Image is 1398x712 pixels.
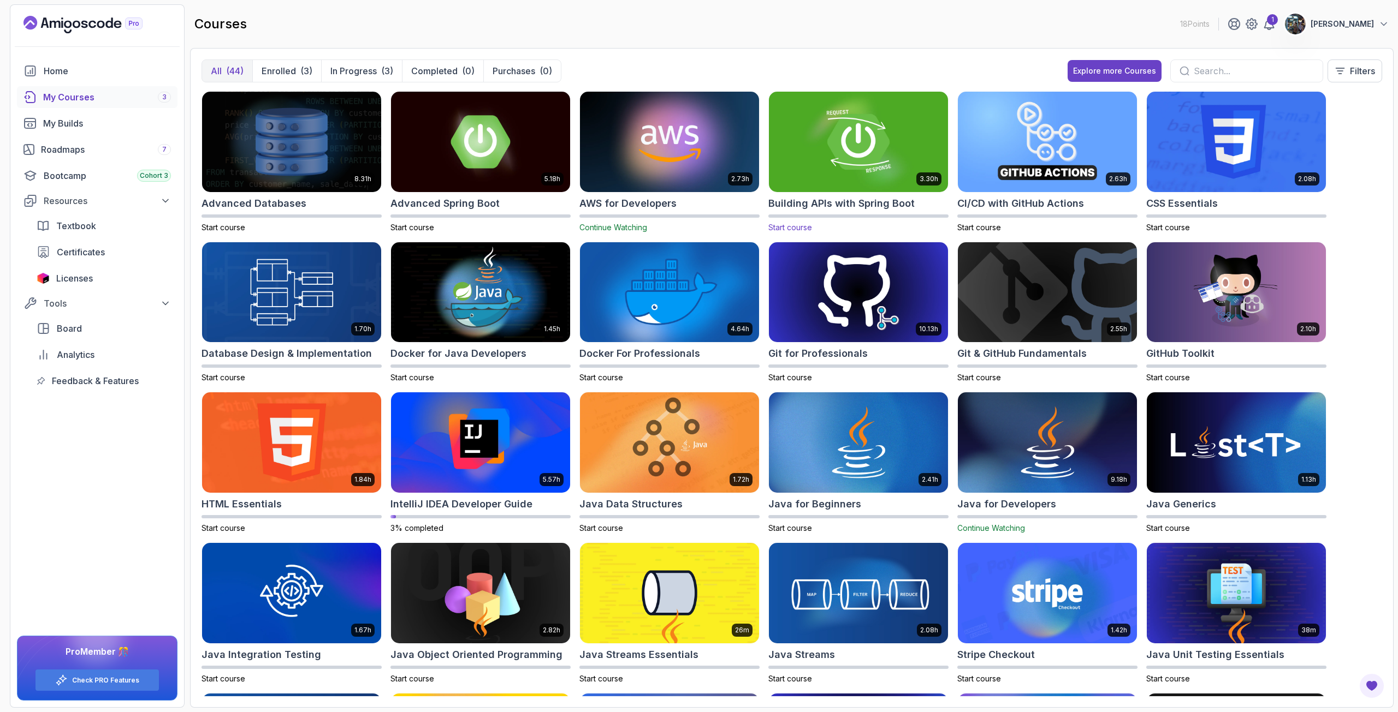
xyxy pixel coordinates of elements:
div: (0) [462,64,475,77]
p: Completed [411,64,458,77]
span: Start course [768,223,812,232]
img: user profile image [1285,14,1306,34]
h2: Java for Beginners [768,496,861,512]
h2: Java Object Oriented Programming [390,647,562,662]
a: textbook [30,215,177,237]
span: Cohort 3 [140,171,168,180]
button: Completed(0) [402,60,483,82]
button: Tools [17,294,177,313]
h2: Java Generics [1146,496,1216,512]
h2: Advanced Spring Boot [390,196,500,211]
img: Java Streams Essentials card [580,543,759,643]
button: All(44) [202,60,252,82]
h2: Java Unit Testing Essentials [1146,647,1284,662]
p: 1.70h [354,325,371,333]
span: Analytics [57,348,94,361]
button: Filters [1328,59,1382,82]
img: IntelliJ IDEA Developer Guide card [391,392,570,493]
span: Start course [1146,674,1190,683]
span: Start course [579,523,623,532]
p: 2.73h [731,175,749,183]
h2: Java Integration Testing [202,647,321,662]
span: Start course [202,373,245,382]
p: 1.72h [733,475,749,484]
div: Home [44,64,171,77]
div: My Builds [43,117,171,130]
a: feedback [30,370,177,392]
h2: Docker for Java Developers [390,346,526,361]
div: My Courses [43,91,171,104]
span: 3% completed [390,523,443,532]
span: 3 [162,93,167,101]
div: Explore more Courses [1073,65,1156,76]
span: 7 [162,145,167,154]
div: (3) [300,64,312,77]
span: Start course [202,523,245,532]
div: 1 [1267,14,1278,25]
a: AWS for Developers card2.73hAWS for DevelopersContinue Watching [579,91,760,233]
span: Start course [768,674,812,683]
p: 2.10h [1300,325,1316,333]
img: GitHub Toolkit card [1147,242,1326,343]
img: Java for Beginners card [769,392,948,493]
p: 2.08h [920,626,938,635]
a: Java for Developers card9.18hJava for DevelopersContinue Watching [957,392,1138,534]
span: Licenses [56,272,93,285]
span: Start course [1146,373,1190,382]
a: bootcamp [17,165,177,187]
p: 1.13h [1301,475,1316,484]
a: Explore more Courses [1068,60,1162,82]
span: Start course [390,223,434,232]
img: jetbrains icon [37,273,50,284]
h2: Database Design & Implementation [202,346,372,361]
img: CI/CD with GitHub Actions card [958,92,1137,192]
img: HTML Essentials card [202,392,381,493]
p: 1.42h [1111,626,1127,635]
p: 8.31h [354,175,371,183]
span: Start course [579,373,623,382]
span: Start course [579,674,623,683]
span: Feedback & Features [52,374,139,387]
p: Purchases [493,64,535,77]
p: 1.84h [354,475,371,484]
input: Search... [1194,64,1314,77]
p: Enrolled [262,64,296,77]
h2: Docker For Professionals [579,346,700,361]
p: 1.45h [544,325,560,333]
h2: HTML Essentials [202,496,282,512]
p: 2.55h [1110,325,1127,333]
p: All [211,64,222,77]
img: AWS for Developers card [580,92,759,192]
a: builds [17,112,177,134]
img: Java for Developers card [958,392,1137,493]
span: Certificates [57,246,105,259]
h2: Java Streams Essentials [579,647,698,662]
a: certificates [30,241,177,263]
a: home [17,60,177,82]
span: Start course [768,523,812,532]
h2: CI/CD with GitHub Actions [957,196,1084,211]
p: 18 Points [1180,19,1210,29]
p: 3.30h [920,175,938,183]
p: 38m [1301,626,1316,635]
span: Start course [202,674,245,683]
p: 10.13h [919,325,938,333]
h2: Building APIs with Spring Boot [768,196,915,211]
img: Docker for Java Developers card [391,242,570,343]
p: 5.57h [543,475,560,484]
img: Java Object Oriented Programming card [391,543,570,643]
div: Tools [44,297,171,310]
p: Filters [1350,64,1375,77]
img: Advanced Spring Boot card [391,92,570,192]
h2: Java Data Structures [579,496,683,512]
span: Board [57,322,82,335]
div: (0) [540,64,552,77]
img: Docker For Professionals card [580,242,759,343]
p: 1.67h [354,626,371,635]
div: (3) [381,64,393,77]
h2: Git for Professionals [768,346,868,361]
h2: courses [194,15,247,33]
a: Landing page [23,16,168,33]
span: Start course [1146,523,1190,532]
span: Start course [957,223,1001,232]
